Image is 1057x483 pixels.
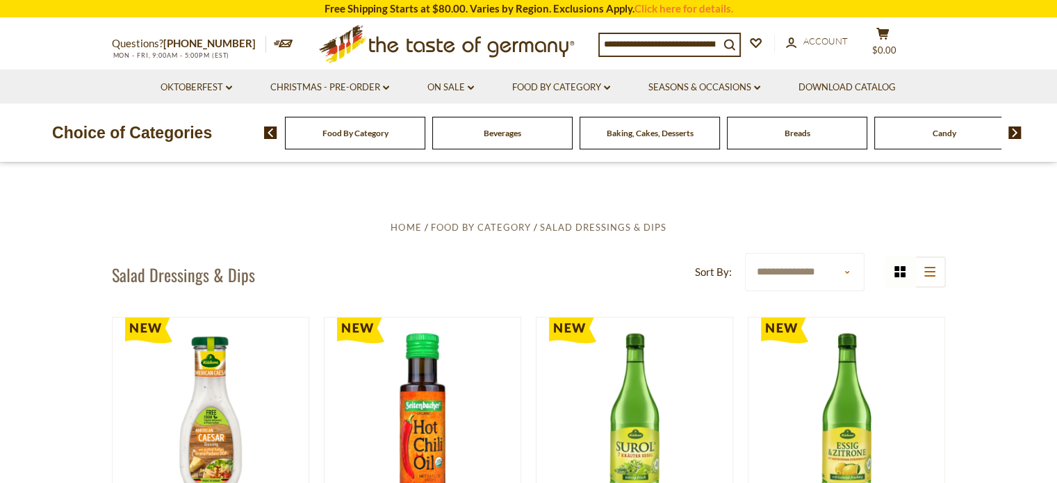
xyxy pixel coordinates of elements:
a: [PHONE_NUMBER] [163,37,256,49]
label: Sort By: [695,263,732,281]
a: Seasons & Occasions [648,80,760,95]
img: previous arrow [264,126,277,139]
a: On Sale [427,80,474,95]
a: Beverages [484,128,521,138]
span: Account [803,35,848,47]
a: Food By Category [512,80,610,95]
button: $0.00 [862,27,904,62]
span: MON - FRI, 9:00AM - 5:00PM (EST) [112,51,230,59]
img: next arrow [1008,126,1022,139]
a: Oktoberfest [161,80,232,95]
a: Breads [785,128,810,138]
p: Questions? [112,35,266,53]
span: $0.00 [872,44,896,56]
a: Baking, Cakes, Desserts [607,128,694,138]
h1: Salad Dressings & Dips [112,264,255,285]
a: Home [391,222,421,233]
a: Salad Dressings & Dips [540,222,666,233]
a: Click here for details. [634,2,733,15]
a: Download Catalog [798,80,896,95]
a: Account [786,34,848,49]
a: Food By Category [322,128,388,138]
a: Food By Category [430,222,530,233]
a: Candy [933,128,956,138]
a: Christmas - PRE-ORDER [270,80,389,95]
